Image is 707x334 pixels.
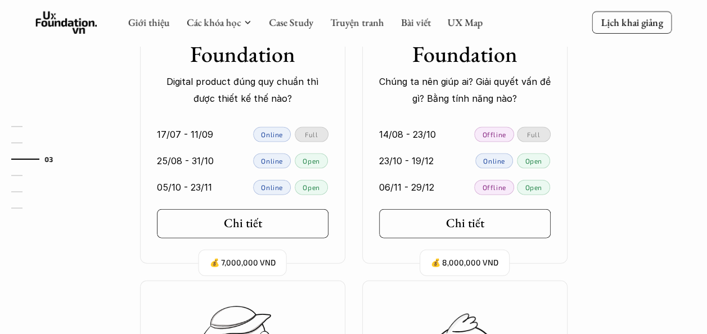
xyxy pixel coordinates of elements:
p: Chúng ta nên giúp ai? Giải quyết vấn đề gì? Bằng tính năng nào? [379,73,551,107]
a: Lịch khai giảng [592,11,672,33]
p: 14/08 - 23/10 [379,126,436,143]
p: 05/10 - 23/11 [157,179,212,196]
h3: User Interface Foundation [157,13,328,67]
p: Open [303,183,319,191]
p: Full [527,130,540,138]
a: Giới thiệu [128,16,170,29]
p: Open [525,183,542,191]
p: Open [525,157,542,165]
p: 17/07 - 11/09 [157,126,213,143]
h5: Chi tiết [224,216,262,231]
a: 03 [11,152,65,166]
p: Online [483,157,505,165]
p: 23/10 - 19/12 [379,152,434,169]
h3: User Experience Foundation [379,13,551,67]
p: Online [261,157,283,165]
h5: Chi tiết [446,216,484,231]
strong: 03 [44,155,53,163]
p: Digital product đúng quy chuẩn thì được thiết kế thế nào? [157,73,328,107]
a: UX Map [448,16,483,29]
a: Chi tiết [379,209,551,238]
p: Online [261,130,283,138]
p: 💰 8,000,000 VND [431,255,498,270]
a: Chi tiết [157,209,328,238]
p: 25/08 - 31/10 [157,152,214,169]
a: Bài viết [401,16,431,29]
p: Full [305,130,318,138]
p: Lịch khai giảng [601,16,663,29]
p: 💰 7,000,000 VND [210,255,276,270]
p: Online [261,183,283,191]
p: Open [303,157,319,165]
p: Offline [482,130,506,138]
p: 06/11 - 29/12 [379,179,434,196]
a: Các khóa học [187,16,241,29]
a: Case Study [269,16,313,29]
p: Offline [482,183,506,191]
a: Truyện tranh [330,16,384,29]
